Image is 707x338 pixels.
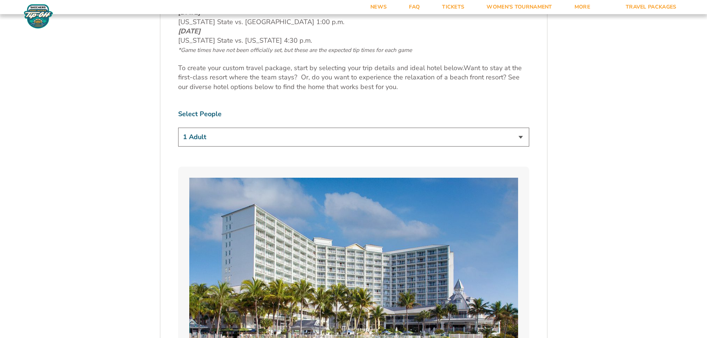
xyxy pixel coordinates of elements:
[178,63,464,72] span: To create your custom travel package, start by selecting your trip details and ideal hotel below.
[178,27,200,36] em: [DATE]
[178,109,529,119] label: Select People
[178,46,412,54] span: *Game times have not been officially set, but these are the expected tip times for each game
[178,63,529,92] p: Want to stay at the first-class resort where the team stays? Or, do you want to experience the re...
[178,8,412,54] span: [US_STATE] State vs. [GEOGRAPHIC_DATA] 1:00 p.m. [US_STATE] State vs. [US_STATE] 4:30 p.m.
[22,4,55,29] img: Fort Myers Tip-Off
